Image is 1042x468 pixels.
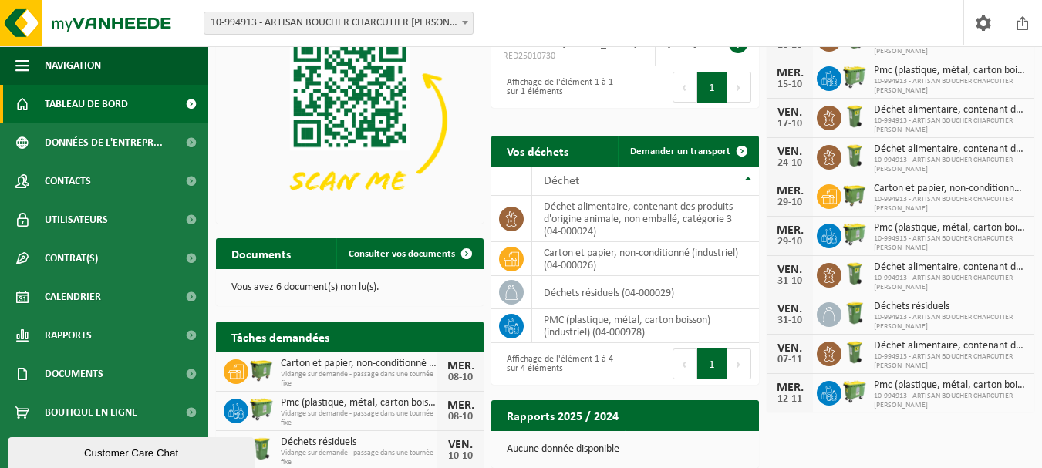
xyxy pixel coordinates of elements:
span: Vidange sur demande - passage dans une tournée fixe [281,449,437,467]
span: Vidange sur demande - passage dans une tournée fixe [281,370,437,389]
div: MER. [774,67,805,79]
div: MER. [774,185,805,197]
span: Boutique en ligne [45,393,137,432]
span: 10-994913 - ARTISAN BOUCHER CHARCUTIER [PERSON_NAME] [874,195,1027,214]
img: WB-0240-HPE-GN-50 [248,436,275,462]
img: WB-0660-HPE-GN-50 [841,64,868,90]
div: MER. [445,399,476,412]
button: 1 [697,348,727,379]
div: 29-10 [774,237,805,247]
img: WB-0660-HPE-GN-50 [841,379,868,405]
span: Contrat(s) [45,239,98,278]
button: Next [727,348,751,379]
span: Rapports [45,316,92,355]
a: Consulter vos documents [336,238,482,269]
div: VEN. [774,264,805,276]
img: WB-0660-HPE-GN-50 [841,221,868,247]
span: 10-994913 - ARTISAN BOUCHER CHARCUTIER MYRIAM DELHAYE - XHENDELESSE [204,12,473,34]
span: Calendrier [45,278,101,316]
div: 17-10 [774,119,805,130]
h2: Vos déchets [491,136,584,166]
button: 1 [697,72,727,103]
div: 10-10 [445,451,476,462]
td: carton et papier, non-conditionné (industriel) (04-000026) [532,242,759,276]
span: Tableau de bord [45,85,128,123]
span: 10-994913 - ARTISAN BOUCHER CHARCUTIER [PERSON_NAME] [874,392,1027,410]
img: WB-0660-HPE-GN-50 [248,396,275,423]
span: Pmc (plastique, métal, carton boisson) (industriel) [874,222,1027,234]
span: 10-994913 - ARTISAN BOUCHER CHARCUTIER [PERSON_NAME] [874,156,1027,174]
span: 10-994913 - ARTISAN BOUCHER CHARCUTIER [PERSON_NAME] [874,116,1027,135]
div: VEN. [774,342,805,355]
p: Aucune donnée disponible [507,444,744,455]
span: Pmc (plastique, métal, carton boisson) (industriel) [874,65,1027,77]
h2: Tâches demandées [216,322,345,352]
div: 29-10 [774,197,805,208]
span: 10-994913 - ARTISAN BOUCHER CHARCUTIER [PERSON_NAME] [874,313,1027,332]
div: Affichage de l'élément 1 à 1 sur 1 éléments [499,70,618,104]
span: Carton et papier, non-conditionné (industriel) [281,358,437,370]
span: Utilisateurs [45,200,108,239]
span: Déchet [544,175,579,187]
span: Consulter vos documents [349,249,455,259]
div: VEN. [774,303,805,315]
iframe: chat widget [8,434,258,468]
td: déchet alimentaire, contenant des produits d'origine animale, non emballé, catégorie 3 (04-000024) [532,196,759,242]
p: Vous avez 6 document(s) non lu(s). [231,282,468,293]
div: MER. [774,224,805,237]
img: WB-0140-HPE-GN-50 [841,339,868,365]
div: MER. [774,382,805,394]
a: Demander un transport [618,136,757,167]
span: Déchets résiduels [874,301,1027,313]
span: Vidange sur demande - passage dans une tournée fixe [281,409,437,428]
img: WB-0140-HPE-GN-50 [841,143,868,169]
span: 10-994913 - ARTISAN BOUCHER CHARCUTIER [PERSON_NAME] [874,234,1027,253]
div: 31-10 [774,315,805,326]
div: 15-10 [774,79,805,90]
span: Pmc (plastique, métal, carton boisson) (industriel) [874,379,1027,392]
span: Déchet alimentaire, contenant des produits d'origine animale, non emballé, catég... [874,261,1027,274]
span: 10-994913 - ARTISAN BOUCHER CHARCUTIER [PERSON_NAME] [874,274,1027,292]
a: Consulter les rapports [625,430,757,461]
div: VEN. [445,439,476,451]
button: Previous [673,348,697,379]
span: RED25010730 [503,50,643,62]
button: Next [727,72,751,103]
div: 31-10 [774,276,805,287]
div: VEN. [774,146,805,158]
img: WB-0240-HPE-GN-50 [841,300,868,326]
span: 10-994913 - ARTISAN BOUCHER CHARCUTIER MYRIAM DELHAYE - XHENDELESSE [204,12,474,35]
div: MER. [445,360,476,372]
span: Déchet alimentaire, contenant des produits d'origine animale, non emballé, catég... [874,104,1027,116]
h2: Documents [216,238,306,268]
img: WB-1100-HPE-GN-50 [248,357,275,383]
img: WB-0140-HPE-GN-50 [841,261,868,287]
div: 08-10 [445,412,476,423]
div: 07-11 [774,355,805,365]
div: 24-10 [774,158,805,169]
span: Demander un transport [630,146,730,157]
div: Affichage de l'élément 1 à 4 sur 4 éléments [499,347,618,381]
span: Navigation [45,46,101,85]
span: Déchet alimentaire, contenant des produits d'origine animale, non emballé, catég... [874,143,1027,156]
div: VEN. [774,106,805,119]
div: 08-10 [445,372,476,383]
span: Carton et papier, non-conditionné (industriel) [874,183,1027,195]
span: Déchets résiduels [281,436,437,449]
span: Documents [45,355,103,393]
img: WB-1100-HPE-GN-50 [841,182,868,208]
td: déchets résiduels (04-000029) [532,276,759,309]
button: Previous [673,72,697,103]
td: PMC (plastique, métal, carton boisson) (industriel) (04-000978) [532,309,759,343]
div: 12-11 [774,394,805,405]
span: 10-994913 - ARTISAN BOUCHER CHARCUTIER [PERSON_NAME] [874,77,1027,96]
img: WB-0140-HPE-GN-50 [841,103,868,130]
h2: Rapports 2025 / 2024 [491,400,634,430]
span: Données de l'entrepr... [45,123,163,162]
span: 10-994913 - ARTISAN BOUCHER CHARCUTIER [PERSON_NAME] [874,352,1027,371]
span: Pmc (plastique, métal, carton boisson) (industriel) [281,397,437,409]
img: Download de VHEPlus App [216,20,484,221]
span: Contacts [45,162,91,200]
span: Déchet alimentaire, contenant des produits d'origine animale, non emballé, catég... [874,340,1027,352]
